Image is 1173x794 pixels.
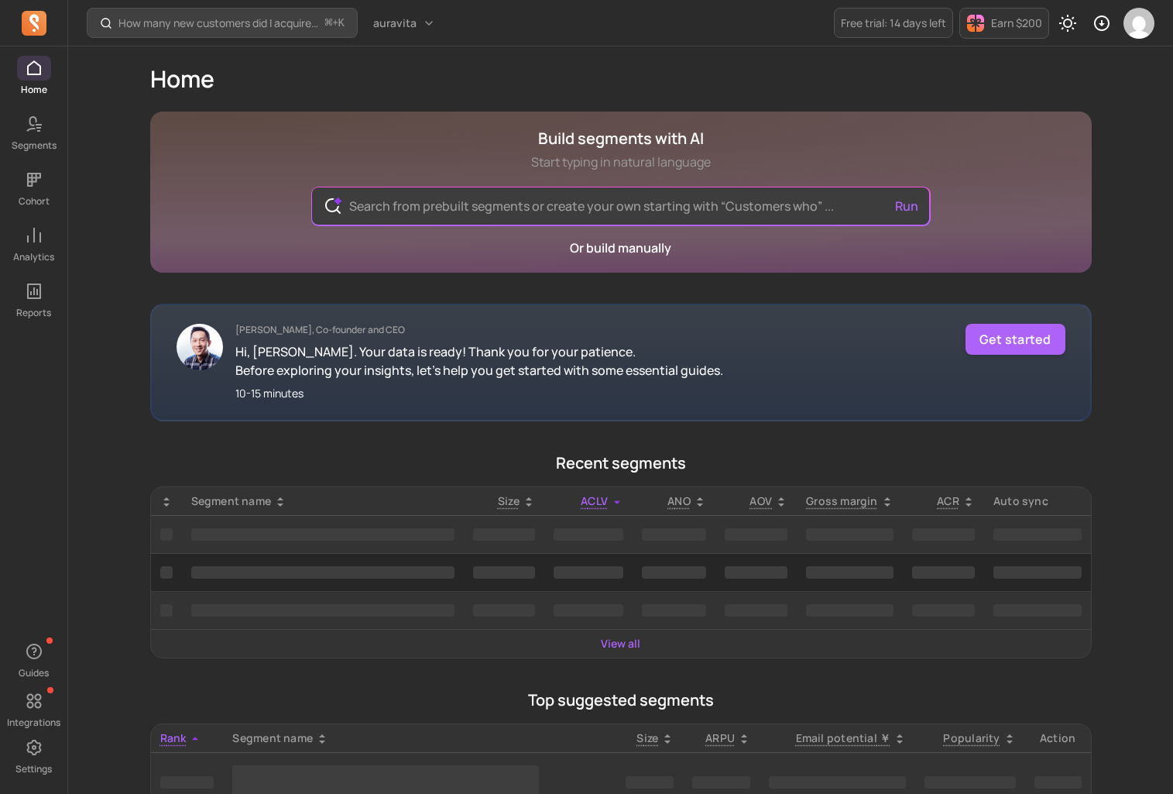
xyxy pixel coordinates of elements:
button: auravita [364,9,444,37]
span: ‌ [769,776,906,789]
span: ‌ [160,566,173,579]
p: ARPU [705,730,735,746]
button: Run [889,191,924,222]
span: ‌ [993,566,1082,579]
div: Segment name [191,493,454,509]
span: ‌ [993,604,1082,617]
kbd: ⌘ [324,14,333,33]
button: Toggle dark mode [1052,8,1083,39]
span: Rank [160,730,187,745]
p: Recent segments [150,452,1092,474]
span: ‌ [191,528,454,541]
span: ‌ [473,604,535,617]
kbd: K [338,17,345,29]
p: AOV [749,493,772,509]
p: Integrations [7,717,60,729]
span: ‌ [1034,776,1082,789]
span: auravita [373,15,417,31]
span: ‌ [692,776,750,789]
p: Start typing in natural language [531,153,711,171]
span: ‌ [554,528,623,541]
img: John Chao CEO [177,324,223,370]
span: ‌ [642,528,706,541]
button: How many new customers did I acquire this period?⌘+K [87,8,358,38]
span: Size [636,730,658,745]
span: ‌ [554,604,623,617]
span: ‌ [725,604,787,617]
span: ‌ [473,528,535,541]
button: Earn $200 [959,8,1049,39]
div: Segment name [232,730,606,746]
span: ANO [667,493,691,508]
p: Popularity [943,730,1000,746]
p: Home [21,84,47,96]
p: Analytics [13,251,54,263]
p: ACR [937,493,959,509]
p: How many new customers did I acquire this period? [118,15,319,31]
span: ‌ [191,566,454,579]
span: ‌ [160,776,214,789]
span: ‌ [473,566,535,579]
span: ‌ [725,528,787,541]
h1: Home [150,65,1092,93]
span: ‌ [912,566,975,579]
span: ACLV [581,493,608,508]
p: Top suggested segments [150,689,1092,711]
span: ‌ [554,566,623,579]
span: ‌ [160,604,173,617]
p: Segments [12,139,57,152]
span: ‌ [912,604,975,617]
p: Hi, [PERSON_NAME]. Your data is ready! Thank you for your patience. [235,342,723,361]
span: ‌ [806,528,893,541]
button: Guides [17,636,51,682]
p: Email potential ￥ [796,730,891,746]
span: ‌ [642,604,706,617]
p: Free trial: 14 days left [841,15,946,31]
img: avatar [1123,8,1154,39]
span: ‌ [160,528,173,541]
p: Cohort [19,195,50,208]
span: ‌ [191,604,454,617]
a: Free trial: 14 days left [834,8,953,38]
span: ‌ [626,776,674,789]
p: Earn $200 [991,15,1042,31]
span: ‌ [806,604,893,617]
p: Before exploring your insights, let's help you get started with some essential guides. [235,361,723,380]
p: Guides [19,667,49,679]
h1: Build segments with AI [531,128,711,150]
div: Action [1034,730,1082,746]
p: Gross margin [806,493,878,509]
div: Auto sync [993,493,1082,509]
span: + [325,15,345,31]
span: ‌ [725,566,787,579]
span: ‌ [806,566,893,579]
span: ‌ [993,528,1082,541]
span: ‌ [924,776,1015,789]
span: ‌ [642,566,706,579]
p: [PERSON_NAME], Co-founder and CEO [235,324,723,336]
span: ‌ [912,528,975,541]
p: Reports [16,307,51,319]
span: Size [498,493,520,508]
a: View all [601,636,640,651]
p: 10-15 minutes [235,386,723,401]
p: Settings [15,763,52,775]
a: Or build manually [570,239,671,256]
button: Get started [965,324,1065,355]
input: Search from prebuilt segments or create your own starting with “Customers who” ... [337,187,904,225]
